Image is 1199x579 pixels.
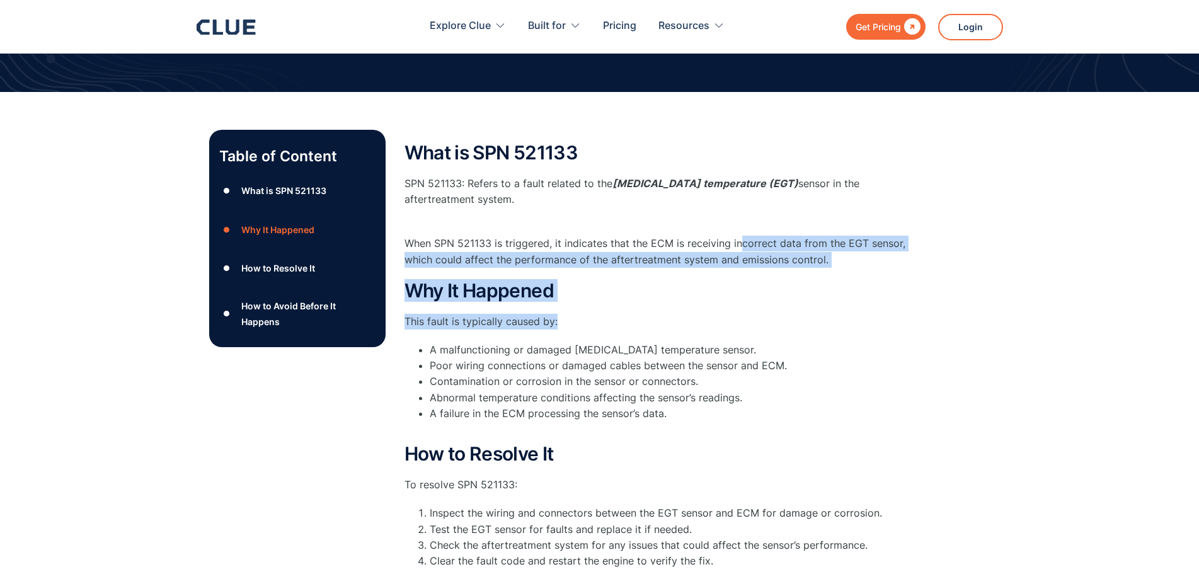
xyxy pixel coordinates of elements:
p: This fault is typically caused by: [404,314,909,330]
a: ●How to Avoid Before It Happens [219,298,376,330]
li: A malfunctioning or damaged [MEDICAL_DATA] temperature sensor. [430,342,909,358]
div: How to Resolve It [241,260,315,276]
em: [MEDICAL_DATA] temperature (EGT) [612,177,798,190]
p: SPN 521133: Refers to a fault related to the sensor in the aftertreatment system. [404,176,909,224]
h2: How to Resolve It [404,444,909,464]
p: Table of Content [219,146,376,166]
li: Contamination or corrosion in the sensor or connectors. [430,374,909,389]
li: Check the aftertreatment system for any issues that could affect the sensor’s performance. [430,537,909,553]
a: Pricing [603,6,636,46]
div: ● [219,220,234,239]
h2: Why It Happened [404,280,909,301]
div: What is SPN 521133 [241,183,326,198]
a: ●Why It Happened [219,220,376,239]
li: Poor wiring connections or damaged cables between the sensor and ECM. [430,358,909,374]
li: Abnormal temperature conditions affecting the sensor’s readings. [430,390,909,406]
a: ●How to Resolve It [219,259,376,278]
div: ● [219,304,234,323]
li: Test the EGT sensor for faults and replace it if needed. [430,522,909,537]
div: Resources [658,6,709,46]
a: ●What is SPN 521133 [219,181,376,200]
div: Why It Happened [241,222,314,238]
li: A failure in the ECM processing the sensor’s data. [430,406,909,437]
div:  [901,19,921,35]
div: Explore Clue [430,6,506,46]
div: Explore Clue [430,6,491,46]
li: Inspect the wiring and connectors between the EGT sensor and ECM for damage or corrosion. [430,505,909,521]
h2: What is SPN 521133 [404,142,909,163]
div: Built for [528,6,581,46]
div: How to Avoid Before It Happens [241,298,375,330]
div: Built for [528,6,566,46]
a: Login [938,14,1003,40]
p: To resolve SPN 521133: [404,477,909,493]
a: Get Pricing [846,14,926,40]
div: Resources [658,6,725,46]
p: When SPN 521133 is triggered, it indicates that the ECM is receiving incorrect data from the EGT ... [404,236,909,267]
div: Get Pricing [856,19,901,35]
div: ● [219,181,234,200]
div: ● [219,259,234,278]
